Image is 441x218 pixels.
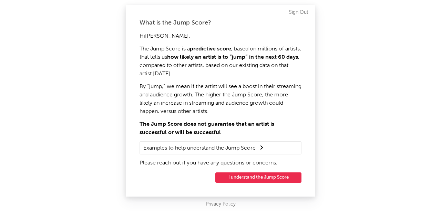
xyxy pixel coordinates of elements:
[140,45,301,78] p: The Jump Score is a , based on millions of artists, that tells us , compared to other artists, ba...
[140,83,301,116] p: By “jump,” we mean if the artist will see a boost in their streaming and audience growth. The hig...
[143,143,298,152] summary: Examples to help understand the Jump Score
[140,32,301,40] p: Hi [PERSON_NAME] ,
[167,55,298,60] strong: how likely an artist is to “jump” in the next 60 days
[140,159,301,167] p: Please reach out if you have any questions or concerns.
[215,172,301,183] button: I understand the Jump Score
[289,8,308,17] a: Sign Out
[140,19,301,27] div: What is the Jump Score?
[190,46,231,52] strong: predictive score
[206,200,236,209] a: Privacy Policy
[140,122,274,135] strong: The Jump Score does not guarantee that an artist is successful or will be successful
